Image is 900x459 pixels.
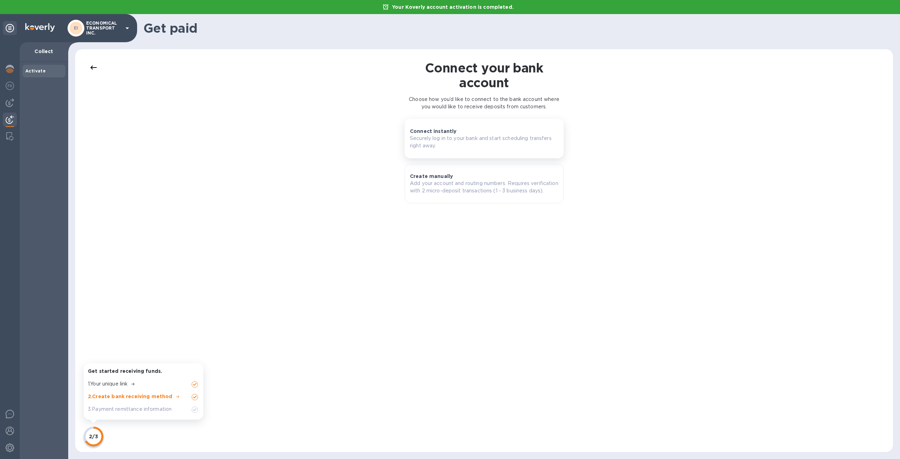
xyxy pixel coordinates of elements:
div: Unpin categories [3,21,17,35]
img: Unchecked [191,393,199,401]
img: Logo [25,23,55,32]
p: Collect [25,48,63,55]
h1: Get paid [143,21,889,36]
p: Get started receiving funds. [88,368,199,375]
p: Choose how you’d like to connect to the bank account where you would like to receive deposits fro... [405,96,564,110]
p: Connect instantly [410,128,457,135]
p: Add your account and routing numbers. Requires verification with 2 micro-deposit transactions (1 ... [410,180,558,195]
img: Unchecked [191,380,199,389]
img: Foreign exchange [6,82,14,90]
p: Create manually [410,173,453,180]
b: Activate [25,68,46,74]
p: Your Koverly account activation is completed. [388,4,517,11]
p: 3 . Payment remittance information [88,406,172,413]
h1: Connect your bank account [405,60,564,90]
p: 1 . Your unique link [88,380,128,388]
b: EI [74,25,78,31]
p: 2 . Create bank receiving method [88,393,173,400]
p: Securely log in to your bank and start scheduling transfers right away. [410,135,558,149]
button: Connect instantlySecurely log in to your bank and start scheduling transfers right away. [405,119,564,158]
button: Create manuallyAdd your account and routing numbers. Requires verification with 2 micro-deposit t... [405,164,564,203]
p: ECONOMICAL TRANSPORT INC. [86,21,121,36]
p: 2/3 [89,433,98,440]
img: Unchecked [191,406,199,414]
